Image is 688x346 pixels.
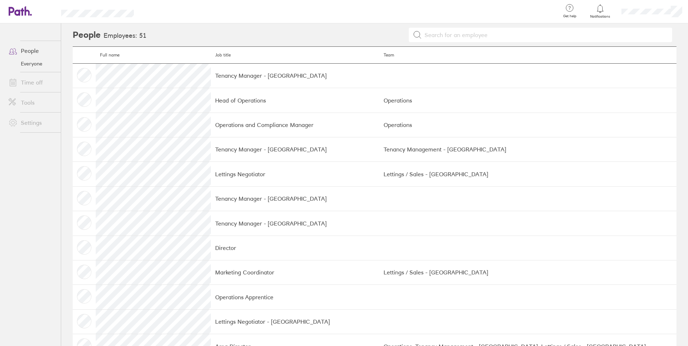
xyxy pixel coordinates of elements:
[211,88,379,113] td: Head of Operations
[211,186,379,211] td: Tenancy Manager - [GEOGRAPHIC_DATA]
[3,115,61,130] a: Settings
[3,75,61,90] a: Time off
[3,44,61,58] a: People
[3,58,61,69] a: Everyone
[211,63,379,88] td: Tenancy Manager - [GEOGRAPHIC_DATA]
[211,309,379,334] td: Lettings Negotiator - [GEOGRAPHIC_DATA]
[379,47,676,64] th: Team
[589,4,612,19] a: Notifications
[211,47,379,64] th: Job title
[379,260,676,284] td: Lettings / Sales - [GEOGRAPHIC_DATA]
[211,137,379,161] td: Tenancy Manager - [GEOGRAPHIC_DATA]
[104,32,146,40] h3: Employees: 51
[422,28,668,42] input: Search for an employee
[211,285,379,309] td: Operations Apprentice
[558,14,581,18] span: Get help
[379,162,676,186] td: Lettings / Sales - [GEOGRAPHIC_DATA]
[96,47,211,64] th: Full name
[211,162,379,186] td: Lettings Negotiator
[211,211,379,236] td: Tenancy Manager - [GEOGRAPHIC_DATA]
[589,14,612,19] span: Notifications
[73,23,101,46] h2: People
[211,236,379,260] td: Director
[211,113,379,137] td: Operations and Compliance Manager
[379,137,676,161] td: Tenancy Management - [GEOGRAPHIC_DATA]
[379,88,676,113] td: Operations
[379,113,676,137] td: Operations
[211,260,379,284] td: Marketing Coordinator
[3,95,61,110] a: Tools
